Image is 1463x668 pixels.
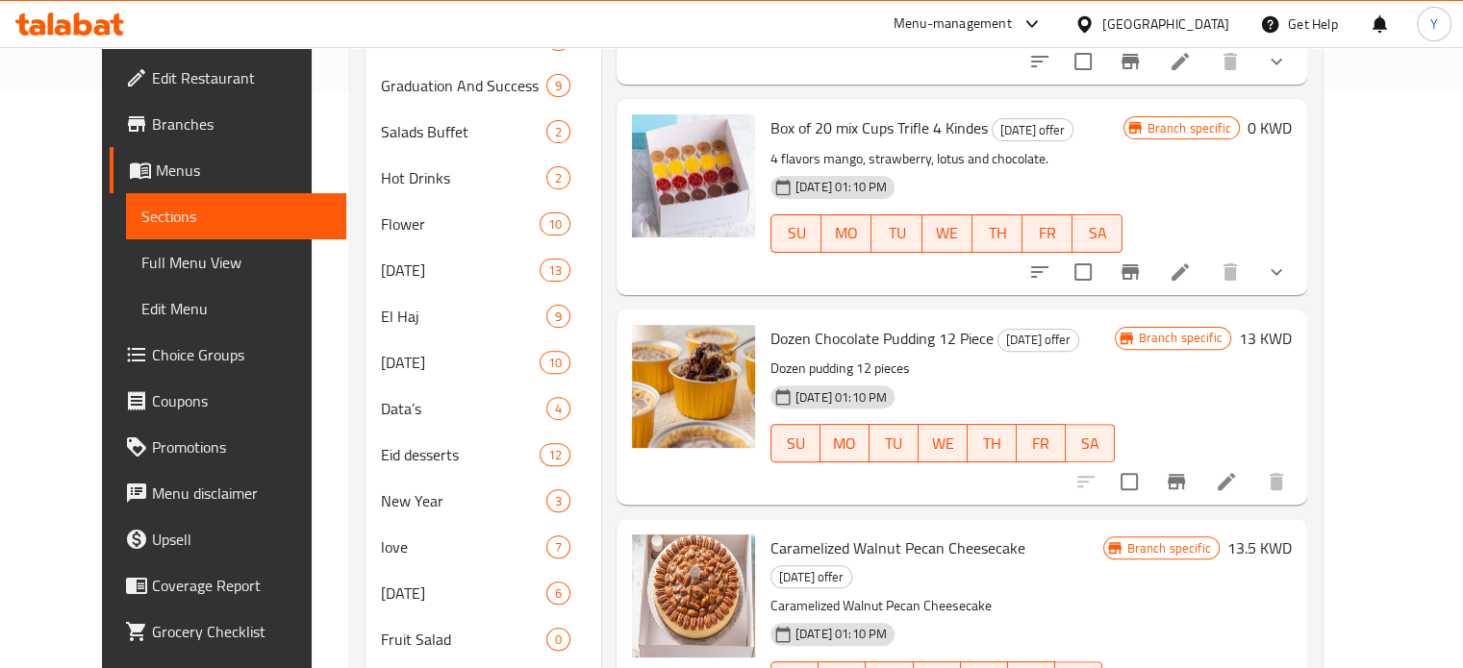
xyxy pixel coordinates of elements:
[381,443,539,466] div: Eid desserts
[110,562,346,608] a: Coverage Report
[972,214,1022,253] button: TH
[110,470,346,516] a: Menu disclaimer
[540,351,570,374] div: items
[919,424,968,462] button: WE
[1248,114,1292,141] h6: 0 KWD
[1153,458,1199,505] button: Branch-specific-item
[968,424,1017,462] button: TH
[547,169,569,187] span: 2
[152,389,331,412] span: Coupons
[546,74,570,97] div: items
[381,166,545,189] span: Hot Drinks
[546,305,570,328] div: items
[1265,260,1288,284] svg: Show Choices
[366,432,601,478] div: Eid desserts12
[366,385,601,432] div: Data’s4
[547,77,569,95] span: 9
[771,566,851,588] span: [DATE] offer
[546,628,570,651] div: items
[152,574,331,597] span: Coverage Report
[871,214,921,253] button: TU
[152,435,331,458] span: Promotions
[992,118,1073,141] div: Today offer
[141,297,331,320] span: Edit Menu
[975,430,1009,458] span: TH
[1227,534,1292,561] h6: 13.5 KWD
[540,443,570,466] div: items
[366,247,601,293] div: [DATE]13
[152,112,331,136] span: Branches
[997,329,1079,352] div: Today offer
[547,631,569,649] span: 0
[110,101,346,147] a: Branches
[1073,430,1107,458] span: SA
[152,482,331,505] span: Menu disclaimer
[546,489,570,512] div: items
[381,581,545,605] div: National Day
[381,628,545,651] span: Fruit Salad
[110,608,346,655] a: Grocery Checklist
[366,155,601,201] div: Hot Drinks2
[1131,329,1230,347] span: Branch specific
[366,478,601,524] div: New Year3
[788,625,895,643] span: [DATE] 01:10 PM
[547,308,569,326] span: 9
[1107,249,1153,295] button: Branch-specific-item
[546,581,570,605] div: items
[1017,424,1066,462] button: FR
[152,528,331,551] span: Upsell
[770,324,994,353] span: Dozen Chocolate Pudding 12 Piece
[1140,119,1239,137] span: Branch specific
[1215,470,1238,493] a: Edit menu item
[381,489,545,512] div: New Year
[156,159,331,182] span: Menus
[152,343,331,366] span: Choice Groups
[1207,249,1253,295] button: delete
[821,214,871,253] button: MO
[126,285,346,332] a: Edit Menu
[381,74,545,97] span: Graduation And Success
[788,388,895,407] span: [DATE] 01:10 PM
[770,214,821,253] button: SU
[879,219,914,247] span: TU
[828,430,862,458] span: MO
[770,424,820,462] button: SU
[770,147,1123,171] p: 4 flavors mango, strawberry, lotus and chocolate.
[366,293,601,339] div: El Haj9
[1022,214,1072,253] button: FR
[366,201,601,247] div: Flower10
[126,239,346,285] a: Full Menu View
[1109,461,1149,502] span: Select to update
[110,378,346,424] a: Coupons
[541,261,569,280] span: 13
[381,212,539,235] div: Flower
[152,620,331,643] span: Grocery Checklist
[546,397,570,420] div: items
[770,594,1103,618] p: Caramelized Walnut Pecan Cheesecake
[381,305,545,328] span: El Haj
[770,565,852,588] div: Today offer
[1169,50,1192,73] a: Edit menu item
[1017,38,1063,85] button: sort-choices
[1063,41,1103,82] span: Select to update
[1072,214,1122,253] button: SA
[922,214,972,253] button: WE
[110,332,346,378] a: Choice Groups
[547,400,569,418] span: 4
[1030,219,1065,247] span: FR
[1063,252,1103,292] span: Select to update
[381,397,545,420] div: Data’s
[1102,13,1229,35] div: [GEOGRAPHIC_DATA]
[770,533,1025,562] span: Caramelized Walnut Pecan Cheesecake
[980,219,1015,247] span: TH
[632,114,755,237] img: Box of 20 mix Cups Trifle 4 Kindes
[381,535,545,558] span: love
[998,329,1078,351] span: [DATE] offer
[381,259,539,282] span: [DATE]
[1253,249,1299,295] button: show more
[110,147,346,193] a: Menus
[1239,325,1292,352] h6: 13 KWD
[547,492,569,510] span: 3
